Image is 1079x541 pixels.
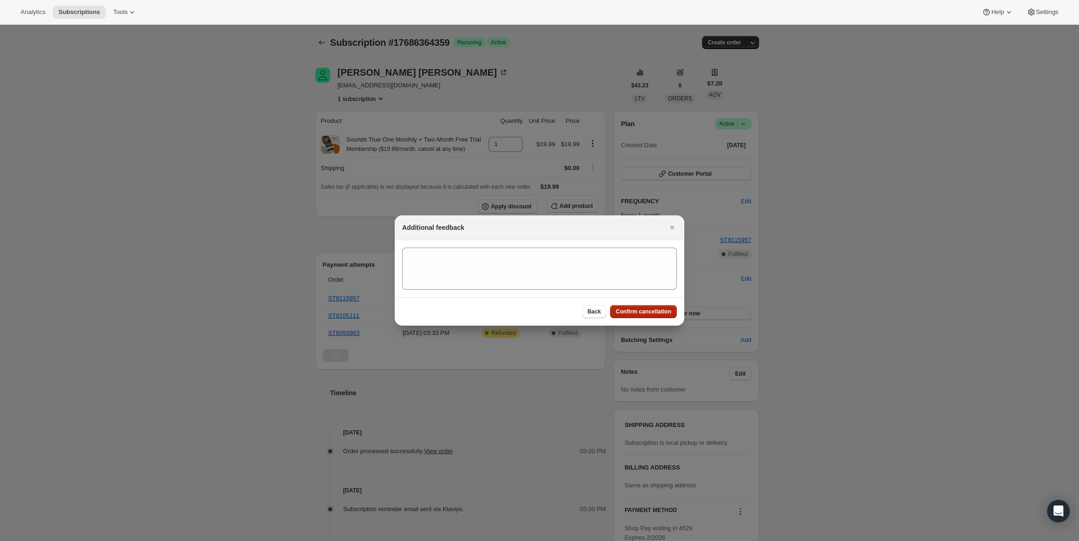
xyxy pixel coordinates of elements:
span: Subscriptions [58,8,100,16]
button: Confirm cancellation [610,305,677,318]
button: Tools [107,6,142,19]
h2: Additional feedback [402,223,464,232]
span: Help [991,8,1004,16]
button: Close [666,221,679,234]
span: Analytics [21,8,45,16]
button: Analytics [15,6,51,19]
span: Confirm cancellation [616,308,671,315]
button: Back [582,305,607,318]
button: Subscriptions [53,6,106,19]
div: Open Intercom Messenger [1047,500,1070,522]
span: Back [588,308,601,315]
span: Settings [1036,8,1058,16]
button: Settings [1021,6,1064,19]
span: Tools [113,8,128,16]
button: Help [976,6,1019,19]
